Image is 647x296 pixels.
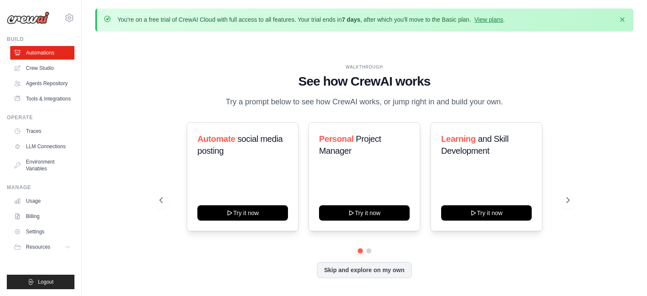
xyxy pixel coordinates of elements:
[197,134,283,155] span: social media posting
[10,124,74,138] a: Traces
[222,96,507,108] p: Try a prompt below to see how CrewAI works, or jump right in and build your own.
[10,155,74,175] a: Environment Variables
[160,74,570,89] h1: See how CrewAI works
[604,255,647,296] iframe: Chat Widget
[7,184,74,191] div: Manage
[319,205,410,221] button: Try it now
[604,255,647,296] div: Widget de chat
[7,36,74,43] div: Build
[10,194,74,208] a: Usage
[10,92,74,106] a: Tools & Integrations
[317,262,412,278] button: Skip and explore on my own
[319,134,381,155] span: Project Manager
[10,225,74,239] a: Settings
[160,64,570,70] div: WALKTHROUGH
[7,114,74,121] div: Operate
[197,134,235,144] span: Automate
[441,205,532,221] button: Try it now
[26,244,50,250] span: Resources
[117,15,505,24] p: You're on a free trial of CrewAI Cloud with full access to all features. Your trial ends in , aft...
[7,11,49,24] img: Logo
[10,77,74,90] a: Agents Repository
[197,205,288,221] button: Try it now
[10,61,74,75] a: Crew Studio
[10,210,74,223] a: Billing
[10,46,74,60] a: Automations
[10,140,74,153] a: LLM Connections
[7,275,74,289] button: Logout
[342,16,360,23] strong: 7 days
[441,134,476,144] span: Learning
[38,279,54,285] span: Logout
[441,134,508,155] span: and Skill Development
[474,16,503,23] a: View plans
[319,134,353,144] span: Personal
[10,240,74,254] button: Resources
